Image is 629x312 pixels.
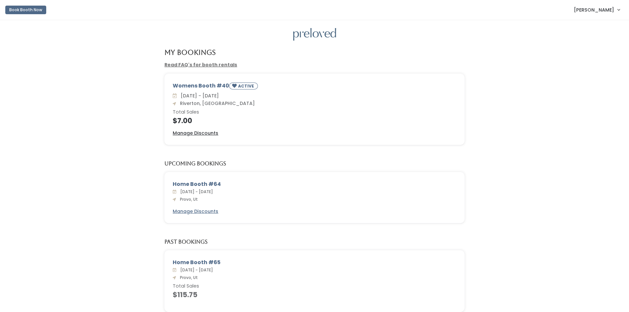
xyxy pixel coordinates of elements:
[173,117,456,124] h4: $7.00
[293,28,336,41] img: preloved logo
[567,3,626,17] a: [PERSON_NAME]
[173,82,456,92] div: Womens Booth #40
[173,208,218,215] a: Manage Discounts
[173,208,218,215] u: Manage Discounts
[574,6,614,14] span: [PERSON_NAME]
[178,189,213,194] span: [DATE] - [DATE]
[164,239,208,245] h5: Past Bookings
[5,3,46,17] a: Book Booth Now
[173,110,456,115] h6: Total Sales
[178,267,213,273] span: [DATE] - [DATE]
[178,92,219,99] span: [DATE] - [DATE]
[177,196,198,202] span: Provo, Ut
[173,130,218,137] a: Manage Discounts
[164,61,237,68] a: Read FAQ's for booth rentals
[177,100,255,107] span: Riverton, [GEOGRAPHIC_DATA]
[173,291,456,298] h4: $115.75
[173,259,456,266] div: Home Booth #65
[173,284,456,289] h6: Total Sales
[177,275,198,280] span: Provo, Ut
[173,130,218,136] u: Manage Discounts
[164,49,216,56] h4: My Bookings
[173,180,456,188] div: Home Booth #64
[238,83,255,89] small: ACTIVE
[5,6,46,14] button: Book Booth Now
[164,161,226,167] h5: Upcoming Bookings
